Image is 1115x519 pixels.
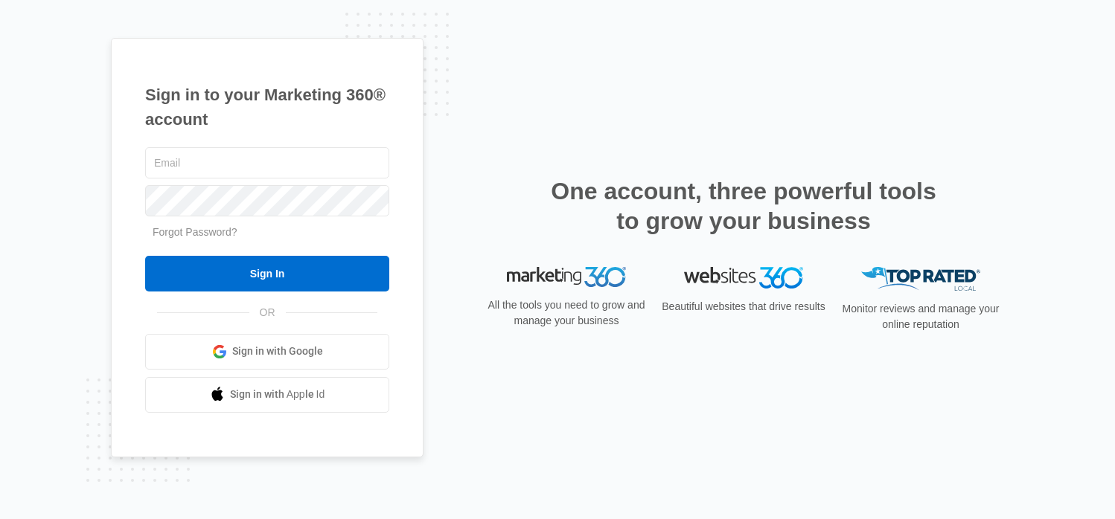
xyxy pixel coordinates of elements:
[660,299,827,315] p: Beautiful websites that drive results
[153,226,237,238] a: Forgot Password?
[546,176,941,236] h2: One account, three powerful tools to grow your business
[145,83,389,132] h1: Sign in to your Marketing 360® account
[145,256,389,291] input: Sign In
[837,301,1004,332] p: Monitor reviews and manage your online reputation
[483,297,650,329] p: All the tools you need to grow and manage your business
[507,267,626,288] img: Marketing 360
[145,334,389,370] a: Sign in with Google
[145,147,389,178] input: Email
[145,377,389,413] a: Sign in with Apple Id
[684,267,803,288] img: Websites 360
[861,267,980,291] img: Top Rated Local
[232,344,323,359] span: Sign in with Google
[230,387,325,402] span: Sign in with Apple Id
[249,305,286,320] span: OR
